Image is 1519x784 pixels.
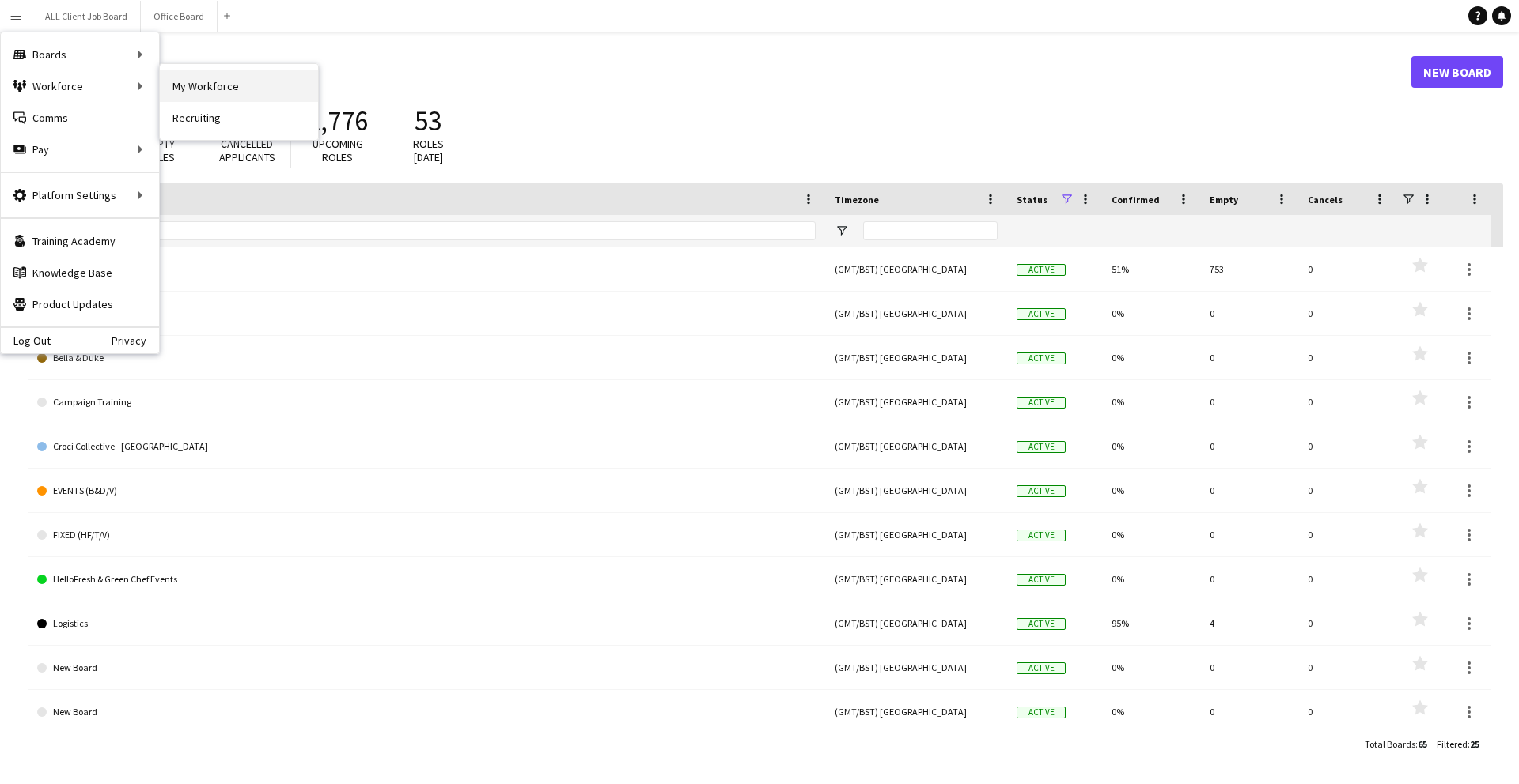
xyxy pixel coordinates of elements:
[37,380,816,424] a: Campaign Training
[1102,380,1200,424] div: 0%
[1298,424,1396,468] div: 0
[1298,690,1396,733] div: 0
[1298,557,1396,601] div: 0
[825,380,1007,424] div: (GMT/BST) [GEOGRAPHIC_DATA]
[1298,247,1396,291] div: 0
[1200,646,1298,689] div: 0
[1200,336,1298,379] div: 0
[1,70,159,102] div: Workforce
[825,247,1007,291] div: (GMT/BST) [GEOGRAPHIC_DATA]
[37,247,816,292] a: ALL Client Job Board
[1298,336,1396,379] div: 0
[1298,380,1396,424] div: 0
[1,134,159,165] div: Pay
[1200,292,1298,335] div: 0
[1298,469,1396,512] div: 0
[1,179,159,211] div: Platform Settings
[37,469,816,513] a: EVENTS (B&D/V)
[1200,424,1298,468] div: 0
[37,513,816,557] a: FIXED (HF/T/V)
[825,469,1007,512] div: (GMT/BST) [GEOGRAPHIC_DATA]
[1017,264,1066,276] span: Active
[1200,557,1298,601] div: 0
[1017,397,1066,409] span: Active
[1200,380,1298,424] div: 0
[1437,738,1468,750] span: Filtered
[1298,601,1396,645] div: 0
[825,601,1007,645] div: (GMT/BST) [GEOGRAPHIC_DATA]
[32,1,141,32] button: ALL Client Job Board
[37,601,816,646] a: Logistics
[1102,690,1200,733] div: 0%
[1102,513,1200,556] div: 0%
[825,646,1007,689] div: (GMT/BST) [GEOGRAPHIC_DATA]
[413,137,444,164] span: Roles [DATE]
[37,292,816,336] a: Beer52 Events
[1298,646,1396,689] div: 0
[1,257,159,288] a: Knowledge Base
[37,336,816,380] a: Bella & Duke
[66,221,816,240] input: Board name Filter Input
[1200,469,1298,512] div: 0
[1102,601,1200,645] div: 95%
[1298,292,1396,335] div: 0
[1,225,159,257] a: Training Academy
[835,194,879,205] span: Timezone
[1,288,159,320] a: Product Updates
[112,334,159,347] a: Privacy
[1437,729,1479,759] div: :
[1210,194,1238,205] span: Empty
[1298,513,1396,556] div: 0
[835,224,849,238] button: Open Filter Menu
[825,557,1007,601] div: (GMT/BST) [GEOGRAPHIC_DATA]
[1102,424,1200,468] div: 0%
[37,557,816,601] a: HelloFresh & Green Chef Events
[1017,530,1066,541] span: Active
[219,137,275,164] span: Cancelled applicants
[1418,738,1427,750] span: 65
[1365,738,1415,750] span: Total Boards
[825,690,1007,733] div: (GMT/BST) [GEOGRAPHIC_DATA]
[1017,352,1066,364] span: Active
[141,1,218,32] button: Office Board
[37,690,816,734] a: New Board
[1200,247,1298,291] div: 753
[1017,707,1066,718] span: Active
[1411,56,1503,88] a: New Board
[1017,574,1066,586] span: Active
[1200,601,1298,645] div: 4
[1308,194,1343,205] span: Cancels
[313,137,363,164] span: Upcoming roles
[863,221,998,240] input: Timezone Filter Input
[1102,646,1200,689] div: 0%
[1102,557,1200,601] div: 0%
[1365,729,1427,759] div: :
[1017,308,1066,320] span: Active
[160,70,318,102] a: My Workforce
[37,646,816,690] a: New Board
[1102,469,1200,512] div: 0%
[825,292,1007,335] div: (GMT/BST) [GEOGRAPHIC_DATA]
[1102,336,1200,379] div: 0%
[37,424,816,469] a: Croci Collective - [GEOGRAPHIC_DATA]
[307,104,368,138] span: 1,776
[1017,441,1066,453] span: Active
[1102,292,1200,335] div: 0%
[1200,690,1298,733] div: 0
[1017,662,1066,674] span: Active
[1112,194,1160,205] span: Confirmed
[28,60,1411,84] h1: Boards
[415,104,441,138] span: 53
[825,336,1007,379] div: (GMT/BST) [GEOGRAPHIC_DATA]
[825,513,1007,556] div: (GMT/BST) [GEOGRAPHIC_DATA]
[160,102,318,134] a: Recruiting
[1200,513,1298,556] div: 0
[1470,738,1479,750] span: 25
[825,424,1007,468] div: (GMT/BST) [GEOGRAPHIC_DATA]
[1,39,159,70] div: Boards
[1017,485,1066,497] span: Active
[1,102,159,134] a: Comms
[1,334,51,347] a: Log Out
[1102,247,1200,291] div: 51%
[1017,194,1047,205] span: Status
